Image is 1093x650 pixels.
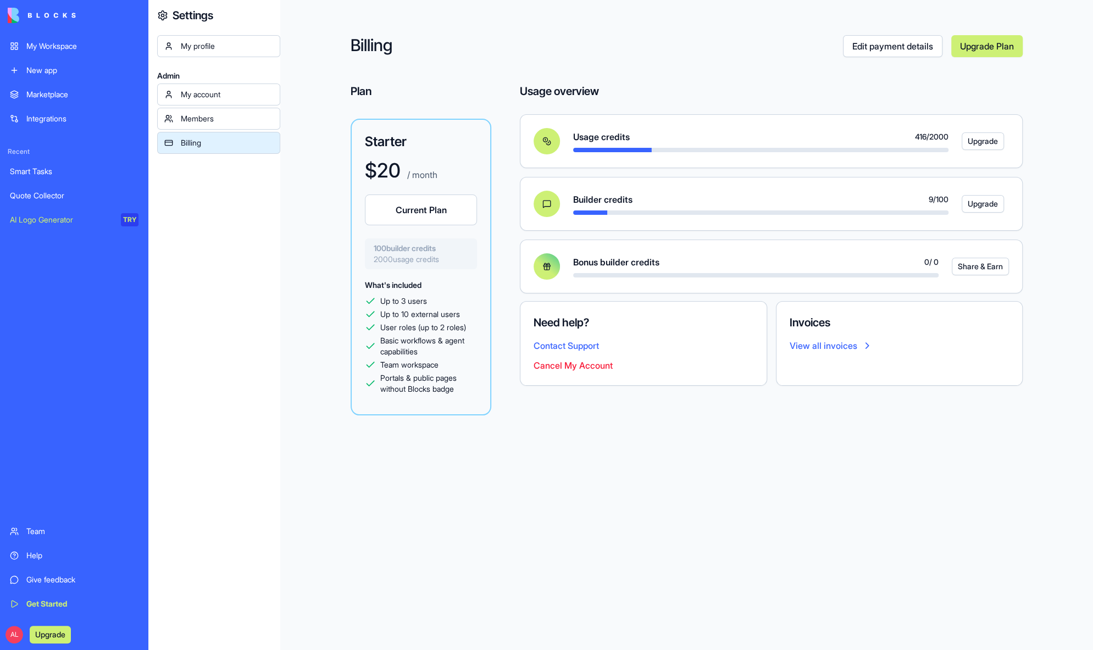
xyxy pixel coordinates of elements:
[181,113,273,124] div: Members
[3,569,145,591] a: Give feedback
[380,296,427,307] span: Up to 3 users
[157,132,280,154] a: Billing
[405,168,437,181] p: / month
[181,41,273,52] div: My profile
[3,545,145,566] a: Help
[952,258,1009,275] button: Share & Earn
[380,335,477,357] span: Basic workflows & agent capabilities
[534,315,753,330] h4: Need help?
[962,195,996,213] a: Upgrade
[365,280,421,290] span: What's included
[962,132,996,150] a: Upgrade
[962,132,1004,150] button: Upgrade
[924,257,939,268] span: 0 / 0
[26,598,138,609] div: Get Started
[380,309,460,320] span: Up to 10 external users
[181,89,273,100] div: My account
[26,574,138,585] div: Give feedback
[3,209,145,231] a: AI Logo GeneratorTRY
[26,550,138,561] div: Help
[374,243,468,254] span: 100 builder credits
[157,35,280,57] a: My profile
[26,113,138,124] div: Integrations
[520,84,599,99] h4: Usage overview
[790,315,1009,330] h4: Invoices
[843,35,942,57] a: Edit payment details
[26,65,138,76] div: New app
[351,84,491,99] h4: Plan
[26,526,138,537] div: Team
[8,8,76,23] img: logo
[157,108,280,130] a: Members
[157,84,280,105] a: My account
[929,194,948,205] span: 9 / 100
[3,520,145,542] a: Team
[365,159,401,181] h1: $ 20
[3,59,145,81] a: New app
[365,133,477,151] h3: Starter
[351,35,843,57] h2: Billing
[374,254,468,265] span: 2000 usage credits
[962,195,1004,213] button: Upgrade
[10,190,138,201] div: Quote Collector
[10,166,138,177] div: Smart Tasks
[121,213,138,226] div: TRY
[3,108,145,130] a: Integrations
[380,322,466,333] span: User roles (up to 2 roles)
[157,70,280,81] span: Admin
[380,373,477,395] span: Portals & public pages without Blocks badge
[573,255,659,269] span: Bonus builder credits
[365,195,477,225] button: Current Plan
[3,185,145,207] a: Quote Collector
[3,84,145,105] a: Marketplace
[30,626,71,643] button: Upgrade
[3,593,145,615] a: Get Started
[790,339,1009,352] a: View all invoices
[10,214,113,225] div: AI Logo Generator
[5,626,23,643] span: AL
[3,147,145,156] span: Recent
[573,130,630,143] span: Usage credits
[573,193,633,206] span: Builder credits
[173,8,213,23] h4: Settings
[534,359,613,372] button: Cancel My Account
[534,339,599,352] button: Contact Support
[351,119,491,415] a: Starter$20 / monthCurrent Plan100builder credits2000usage creditsWhat's includedUp to 3 usersUp t...
[951,35,1023,57] a: Upgrade Plan
[26,41,138,52] div: My Workspace
[380,359,439,370] span: Team workspace
[181,137,273,148] div: Billing
[915,131,948,142] span: 416 / 2000
[3,35,145,57] a: My Workspace
[30,629,71,640] a: Upgrade
[26,89,138,100] div: Marketplace
[3,160,145,182] a: Smart Tasks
